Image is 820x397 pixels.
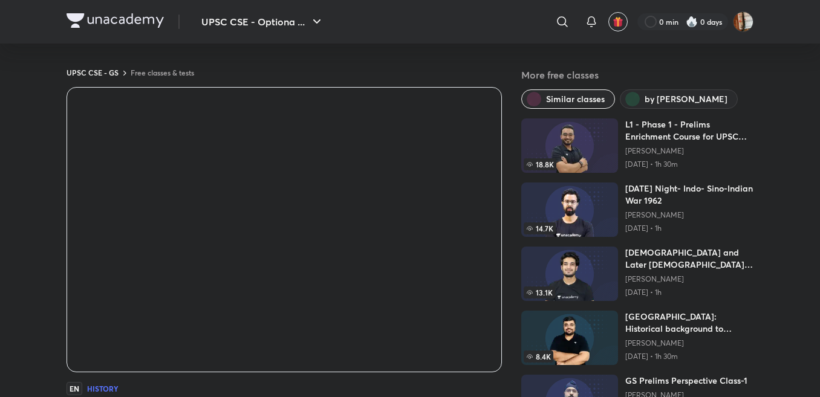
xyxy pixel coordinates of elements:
[67,68,119,77] a: UPSC CSE - GS
[625,311,753,335] h6: [GEOGRAPHIC_DATA]: Historical background to takeover by Taliban
[546,93,605,105] span: Similar classes
[524,158,556,170] span: 18.8K
[625,224,753,233] p: [DATE] • 1h
[620,89,738,109] button: by Pratik Nayak
[625,118,753,143] h6: L1 - Phase 1 - Prelims Enrichment Course for UPSC 2024 - [PERSON_NAME]
[686,16,698,28] img: streak
[524,350,553,363] span: 8.4K
[625,160,753,169] p: [DATE] • 1h 30m
[524,222,556,234] span: 14.7K
[131,68,194,77] a: Free classes & tests
[67,88,501,372] iframe: Class
[625,182,753,207] h6: [DATE] Night- Indo- Sino-Indian War 1962
[625,274,753,284] a: [PERSON_NAME]
[521,89,615,109] button: Similar classes
[625,247,753,271] h6: [DEMOGRAPHIC_DATA] and Later [DEMOGRAPHIC_DATA] Period - Quarantine Series - Part 2
[733,11,753,32] img: avinash sharma
[613,16,623,27] img: avatar
[67,13,164,31] a: Company Logo
[645,93,727,105] span: by Pratik Nayak
[625,338,753,348] a: [PERSON_NAME]
[87,385,119,392] h4: History
[194,10,331,34] button: UPSC CSE - Optiona ...
[67,382,82,395] span: EN
[625,352,753,361] p: [DATE] • 1h 30m
[521,68,753,82] h5: More free classes
[625,375,747,387] h6: GS Prelims Perspective Class-1
[524,286,555,299] span: 13.1K
[625,288,753,297] p: [DATE] • 1h
[625,146,753,156] a: [PERSON_NAME]
[67,13,164,28] img: Company Logo
[625,210,753,220] a: [PERSON_NAME]
[608,12,628,31] button: avatar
